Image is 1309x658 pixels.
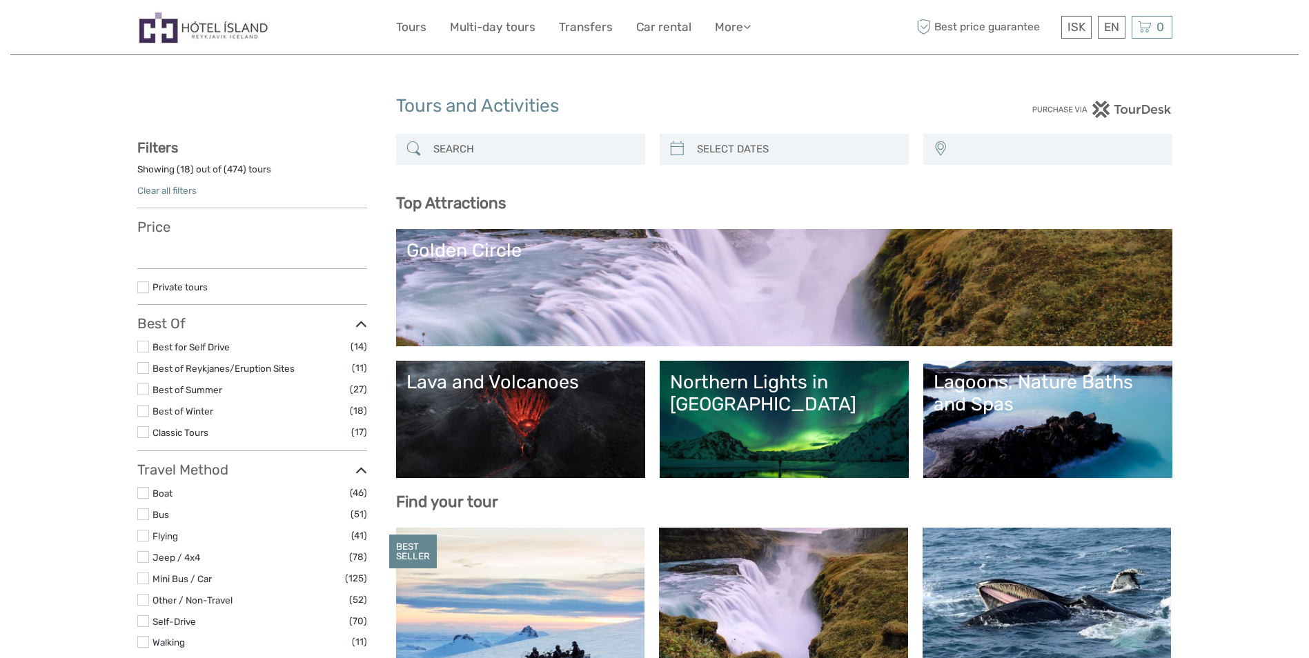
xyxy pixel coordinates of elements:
[152,363,295,374] a: Best of Reykjanes/Eruption Sites
[352,634,367,650] span: (11)
[406,239,1162,336] a: Golden Circle
[180,163,190,176] label: 18
[1032,101,1172,118] img: PurchaseViaTourDesk.png
[137,219,367,235] h3: Price
[934,371,1162,468] a: Lagoons, Nature Baths and Spas
[428,137,638,161] input: SEARCH
[152,595,233,606] a: Other / Non-Travel
[636,17,691,37] a: Car rental
[349,592,367,608] span: (52)
[396,194,506,212] b: Top Attractions
[137,315,367,332] h3: Best Of
[389,535,437,569] div: BEST SELLER
[351,424,367,440] span: (17)
[152,281,208,292] a: Private tours
[152,530,178,541] a: Flying
[152,573,212,584] a: Mini Bus / Car
[351,528,367,544] span: (41)
[349,613,367,629] span: (70)
[137,461,367,478] h3: Travel Method
[137,10,270,44] img: Hótel Ísland
[137,163,367,184] div: Showing ( ) out of ( ) tours
[406,371,635,393] div: Lava and Volcanoes
[1067,20,1085,34] span: ISK
[137,139,178,156] strong: Filters
[406,371,635,468] a: Lava and Volcanoes
[152,427,208,438] a: Classic Tours
[450,17,535,37] a: Multi-day tours
[670,371,898,416] div: Northern Lights in [GEOGRAPHIC_DATA]
[396,95,914,117] h1: Tours and Activities
[152,616,196,627] a: Self-Drive
[152,488,173,499] a: Boat
[350,485,367,501] span: (46)
[152,552,200,563] a: Jeep / 4x4
[352,360,367,376] span: (11)
[152,341,230,352] a: Best for Self Drive
[137,185,197,196] a: Clear all filters
[1154,20,1166,34] span: 0
[559,17,613,37] a: Transfers
[227,163,243,176] label: 474
[152,384,222,395] a: Best of Summer
[152,406,213,417] a: Best of Winter
[350,381,367,397] span: (27)
[406,239,1162,261] div: Golden Circle
[349,549,367,565] span: (78)
[934,371,1162,416] div: Lagoons, Nature Baths and Spas
[345,570,367,586] span: (125)
[350,403,367,419] span: (18)
[351,506,367,522] span: (51)
[670,371,898,468] a: Northern Lights in [GEOGRAPHIC_DATA]
[396,492,498,511] b: Find your tour
[1098,16,1125,39] div: EN
[396,17,426,37] a: Tours
[152,637,185,648] a: Walking
[715,17,751,37] a: More
[691,137,902,161] input: SELECT DATES
[152,509,169,520] a: Bus
[914,16,1058,39] span: Best price guarantee
[351,339,367,355] span: (14)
